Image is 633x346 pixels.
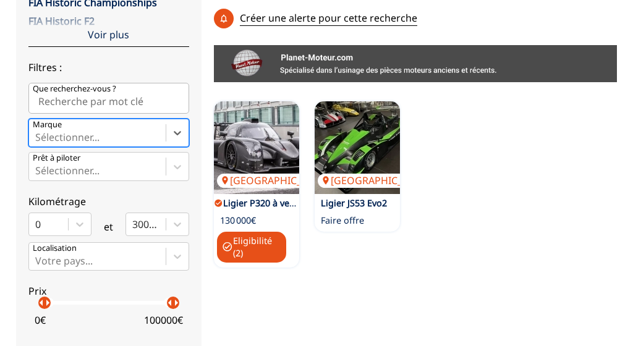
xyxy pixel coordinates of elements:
p: arrow_right [40,295,55,310]
a: Ligier JS53 Evo2[GEOGRAPHIC_DATA] [315,101,400,194]
p: arrow_left [34,295,49,310]
input: 0 [35,219,38,230]
p: 0 € [35,313,46,327]
p: Kilométrage [28,195,189,208]
a: Ligier P320 à vendre[GEOGRAPHIC_DATA] [214,101,299,194]
p: Faire offre [321,214,364,227]
a: Ligier P320 à vendre [223,197,309,209]
input: Prêt à piloterSélectionner... [35,165,38,176]
p: Marque [33,119,62,130]
input: Votre pays... [35,255,38,266]
p: Localisation [33,243,77,254]
p: Filtres : [28,61,189,74]
img: Ligier JS53 Evo2 [315,101,400,194]
p: arrow_left [163,295,177,310]
p: Créer une alerte pour cette recherche [240,11,417,25]
p: Prêt à piloter [33,153,80,164]
p: [GEOGRAPHIC_DATA] [217,174,334,187]
span: check_circle [222,242,233,253]
p: 100000 € [144,313,183,327]
div: Voir plus [28,5,189,46]
p: Eligibilité ( 2 ) [217,232,287,263]
p: Prix [28,284,189,298]
input: 300000 [132,219,135,230]
p: et [104,220,113,234]
p: [GEOGRAPHIC_DATA] [318,174,435,187]
p: arrow_right [169,295,184,310]
a: Ligier JS53 Evo2 [321,197,387,209]
input: Que recherchez-vous ? [28,83,189,114]
p: 130 000€ [220,214,256,227]
p: Que recherchez-vous ? [33,83,116,95]
img: Ligier P320 à vendre [214,101,299,194]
